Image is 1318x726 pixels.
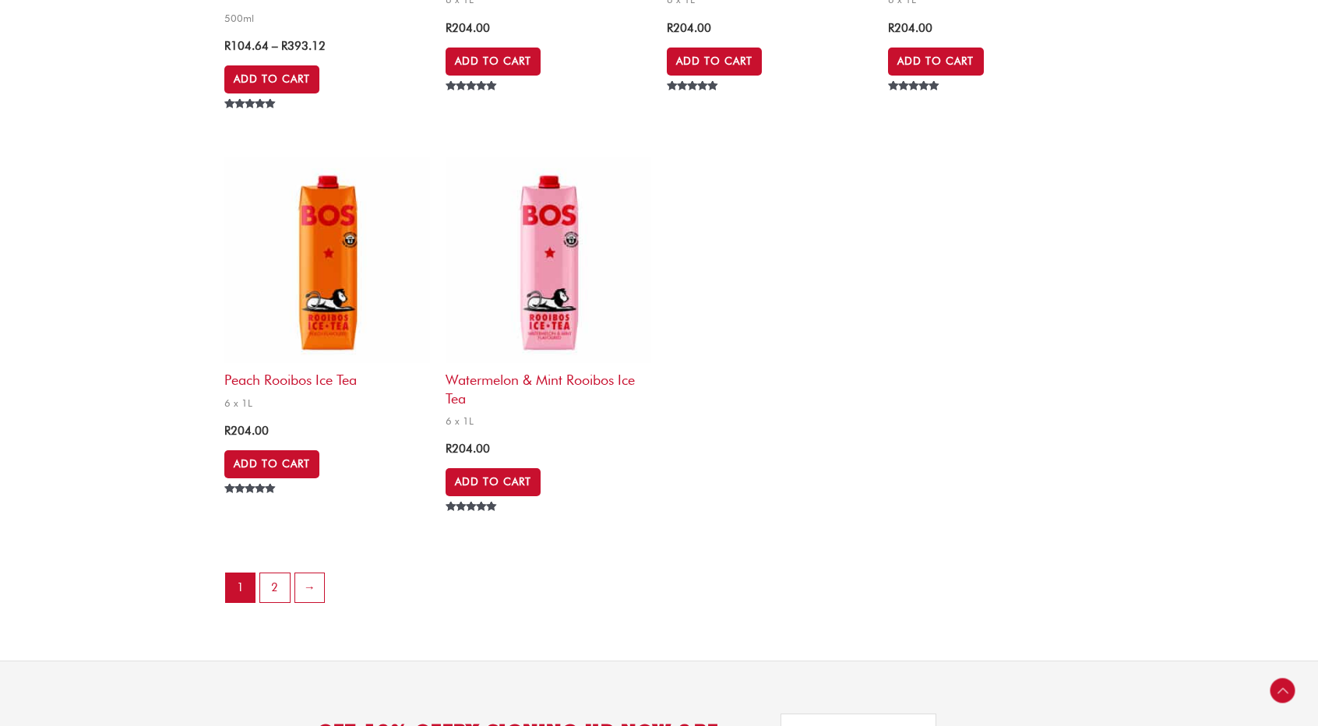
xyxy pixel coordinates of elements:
[888,21,894,35] span: R
[224,157,430,363] img: Peach Rooibos Ice Tea
[224,39,231,53] span: R
[224,450,319,478] a: Add to cart: “Peach Rooibos Ice Tea”
[667,48,762,76] a: Add to cart: “Lemon Rooibos Ice Tea”
[446,21,490,35] bdi: 204.00
[446,363,651,407] h2: Watermelon & Mint Rooibos Ice Tea
[667,21,673,35] span: R
[446,442,490,456] bdi: 204.00
[888,81,942,126] span: Rated out of 5
[446,81,499,126] span: Rated out of 5
[224,363,430,389] h2: Peach Rooibos Ice Tea
[224,424,231,438] span: R
[224,396,430,410] span: 6 x 1L
[224,99,278,144] span: Rated out of 5
[446,442,452,456] span: R
[446,502,499,547] span: Rated out of 5
[295,573,325,603] a: →
[446,414,651,428] span: 6 x 1L
[281,39,326,53] bdi: 393.12
[667,21,711,35] bdi: 204.00
[260,573,290,603] a: Page 2
[446,48,541,76] a: Add to cart: “Peach Sugar Free Rooibos Ice Tea”
[224,572,1094,614] nav: Product Pagination
[226,573,255,603] span: Page 1
[888,21,932,35] bdi: 204.00
[446,468,541,496] a: Add to cart: “Watermelon & Mint Rooibos Ice Tea”
[888,48,983,76] a: Add to cart: “Berry Rooibos Ice Tea”
[224,157,430,414] a: Peach Rooibos Ice Tea6 x 1L
[446,21,452,35] span: R
[446,157,651,363] img: Watermelon & Mint Rooibos Ice Tea
[272,39,278,53] span: –
[224,12,430,25] span: 500ml
[224,424,269,438] bdi: 204.00
[224,65,319,93] a: Select options for “Watermelon & Mint Rooibos Ice Tea”
[446,157,651,432] a: Watermelon & Mint Rooibos Ice Tea6 x 1L
[224,39,269,53] bdi: 104.64
[281,39,287,53] span: R
[667,81,721,126] span: Rated out of 5
[224,484,278,529] span: Rated out of 5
